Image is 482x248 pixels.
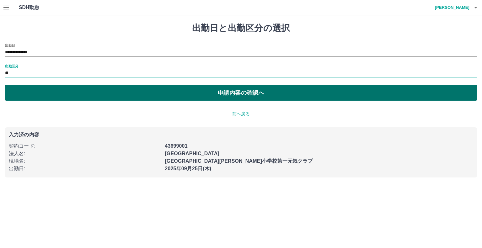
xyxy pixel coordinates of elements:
[5,111,477,117] p: 前へ戻る
[165,166,211,171] b: 2025年09月25日(木)
[165,151,219,156] b: [GEOGRAPHIC_DATA]
[5,85,477,101] button: 申請内容の確認へ
[5,64,18,68] label: 出勤区分
[9,157,161,165] p: 現場名 :
[165,158,313,164] b: [GEOGRAPHIC_DATA][PERSON_NAME]小学校第一元気クラブ
[9,142,161,150] p: 契約コード :
[9,132,473,137] p: 入力済の内容
[5,23,477,34] h1: 出勤日と出勤区分の選択
[5,43,15,48] label: 出勤日
[165,143,187,149] b: 43699001
[9,165,161,172] p: 出勤日 :
[9,150,161,157] p: 法人名 :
